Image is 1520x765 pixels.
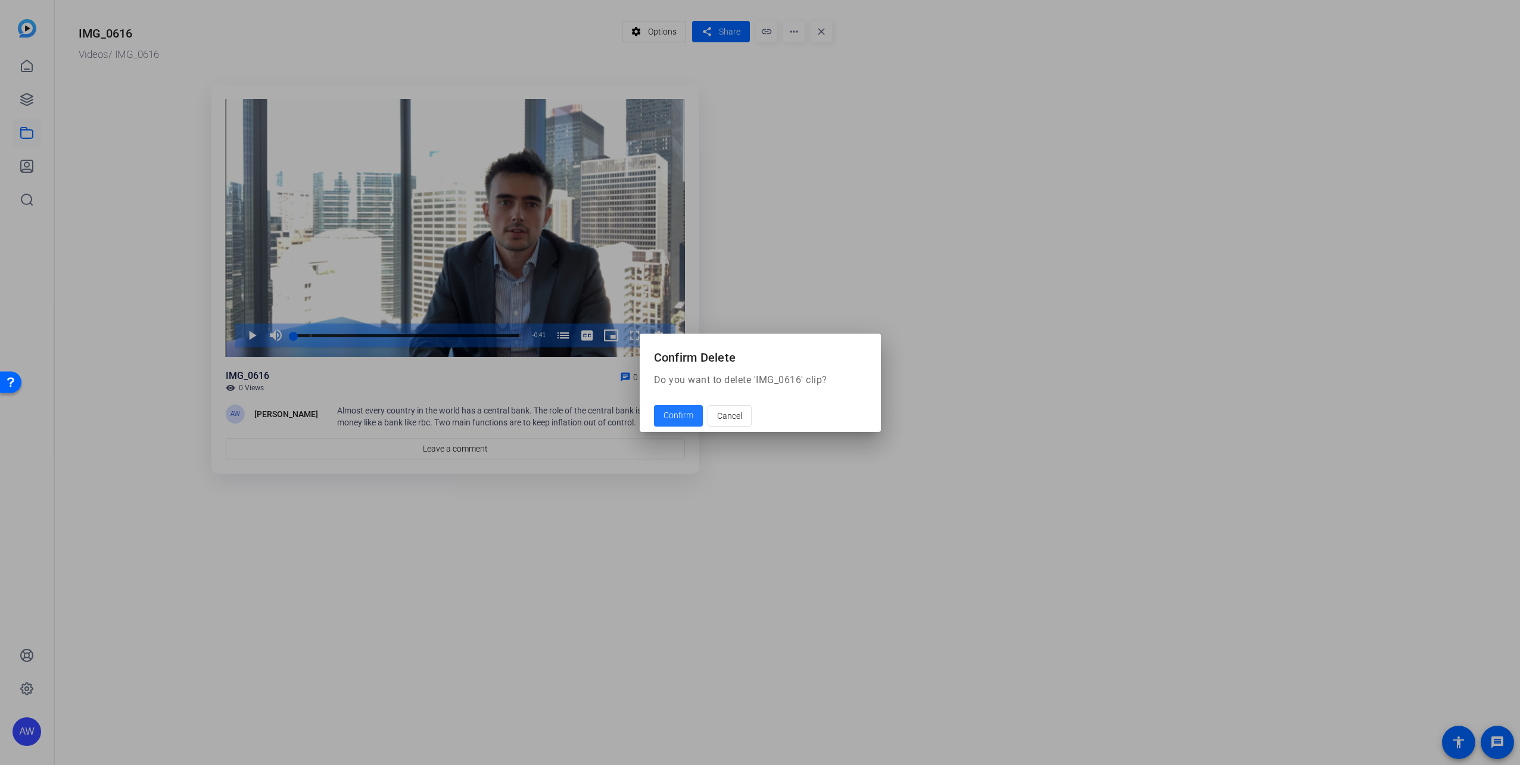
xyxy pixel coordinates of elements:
span: Cancel [717,405,742,427]
span: Confirm [664,409,693,422]
h2: Confirm Delete [640,334,881,372]
span: Do you want to delete 'IMG_0616' clip? [654,374,827,385]
button: Confirm [654,405,703,427]
button: Cancel [708,405,752,427]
